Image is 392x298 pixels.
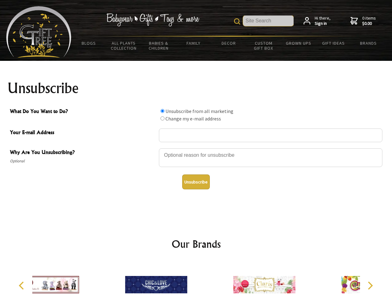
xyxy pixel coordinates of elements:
input: Site Search [243,16,294,26]
img: Babywear - Gifts - Toys & more [106,13,199,26]
a: Hi there,Sign in [304,16,331,26]
input: What Do You Want to Do? [160,116,164,120]
a: Babies & Children [141,37,176,55]
img: product search [234,18,240,25]
span: Why Are You Unsubscribing? [10,148,156,157]
input: Your E-mail Address [159,129,382,142]
img: Babyware - Gifts - Toys and more... [6,6,71,58]
a: Brands [351,37,386,50]
span: Your E-mail Address [10,129,156,138]
a: Decor [211,37,246,50]
a: Custom Gift Box [246,37,281,55]
strong: Sign in [315,21,331,26]
label: Unsubscribe from all marketing [165,108,233,114]
h1: Unsubscribe [7,81,385,96]
strong: $0.00 [362,21,376,26]
textarea: Why Are You Unsubscribing? [159,148,382,167]
span: Optional [10,157,156,165]
span: What Do You Want to Do? [10,107,156,116]
a: Grown Ups [281,37,316,50]
h2: Our Brands [12,237,380,251]
a: BLOGS [71,37,106,50]
button: Next [363,279,377,292]
button: Previous [16,279,29,292]
a: All Plants Collection [106,37,142,55]
a: Family [176,37,211,50]
button: Unsubscribe [182,174,210,189]
span: 0 items [362,15,376,26]
input: What Do You Want to Do? [160,109,164,113]
a: Gift Ideas [316,37,351,50]
a: 0 items$0.00 [350,16,376,26]
label: Change my e-mail address [165,115,221,122]
span: Hi there, [315,16,331,26]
